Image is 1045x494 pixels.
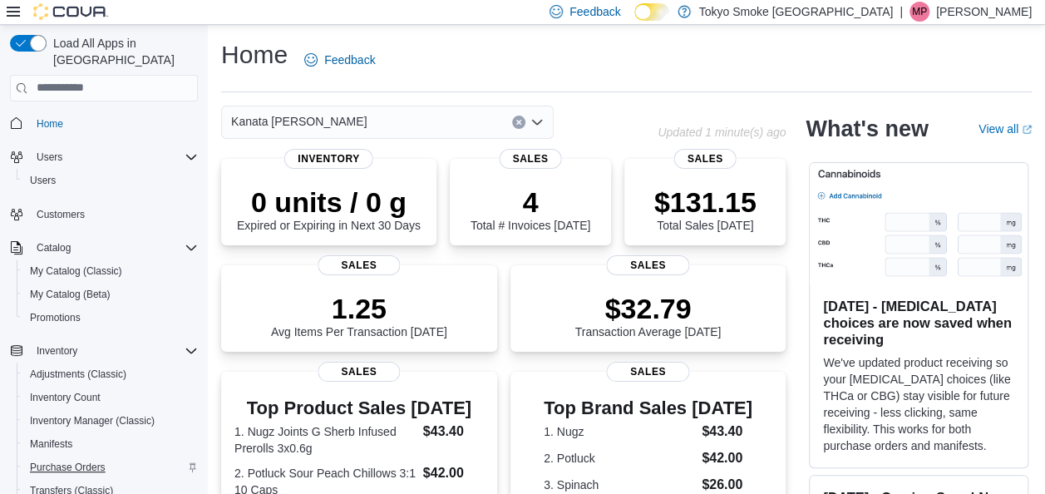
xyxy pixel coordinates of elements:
p: 1.25 [271,292,447,325]
button: Inventory Count [17,386,205,409]
span: Inventory [37,344,77,358]
span: Purchase Orders [30,461,106,474]
span: Users [30,147,198,167]
dd: $42.00 [702,448,752,468]
span: Inventory Manager (Classic) [23,411,198,431]
div: Expired or Expiring in Next 30 Days [237,185,421,232]
span: Users [37,151,62,164]
a: My Catalog (Classic) [23,261,129,281]
span: Adjustments (Classic) [30,368,126,381]
button: Purchase Orders [17,456,205,479]
dt: 1. Nugz [544,423,695,440]
span: Inventory Count [30,391,101,404]
div: Avg Items Per Transaction [DATE] [271,292,447,338]
span: Load All Apps in [GEOGRAPHIC_DATA] [47,35,198,68]
span: Sales [500,149,562,169]
button: My Catalog (Classic) [17,259,205,283]
p: $131.15 [654,185,757,219]
button: Inventory Manager (Classic) [17,409,205,432]
a: Purchase Orders [23,457,112,477]
span: Inventory [30,341,198,361]
div: Transaction Average [DATE] [575,292,722,338]
h3: Top Product Sales [DATE] [234,398,484,418]
h1: Home [221,38,288,72]
button: Catalog [30,238,77,258]
button: Promotions [17,306,205,329]
dt: 1. Nugz Joints G Sherb Infused Prerolls 3x0.6g [234,423,417,457]
button: Catalog [3,236,205,259]
button: Inventory [30,341,84,361]
h3: [DATE] - [MEDICAL_DATA] choices are now saved when receiving [823,298,1014,348]
span: Customers [37,208,85,221]
p: We've updated product receiving so your [MEDICAL_DATA] choices (like THCa or CBG) stay visible fo... [823,354,1014,454]
span: Sales [318,255,400,275]
button: My Catalog (Beta) [17,283,205,306]
button: Users [3,146,205,169]
a: Inventory Manager (Classic) [23,411,161,431]
div: Total Sales [DATE] [654,185,757,232]
span: Feedback [569,3,620,20]
span: Feedback [324,52,375,68]
span: Sales [607,362,689,382]
span: Manifests [30,437,72,451]
button: Open list of options [530,116,544,129]
button: Clear input [512,116,525,129]
span: Inventory Manager (Classic) [30,414,155,427]
a: Adjustments (Classic) [23,364,133,384]
span: My Catalog (Beta) [30,288,111,301]
span: Users [30,174,56,187]
span: My Catalog (Classic) [23,261,198,281]
h3: Top Brand Sales [DATE] [544,398,752,418]
dd: $43.40 [702,422,752,442]
p: Tokyo Smoke [GEOGRAPHIC_DATA] [699,2,894,22]
span: My Catalog (Classic) [30,264,122,278]
dd: $42.00 [423,463,484,483]
svg: External link [1022,125,1032,135]
span: Home [37,117,63,131]
dd: $43.40 [423,422,484,442]
img: Cova [33,3,108,20]
span: Catalog [37,241,71,254]
span: Inventory [284,149,373,169]
p: | [900,2,903,22]
h2: What's new [806,116,928,142]
span: Inventory Count [23,388,198,408]
span: Home [30,113,198,134]
p: Updated 1 minute(s) ago [658,126,786,139]
span: Promotions [23,308,198,328]
span: Customers [30,204,198,225]
button: Home [3,111,205,136]
button: Customers [3,202,205,226]
span: Adjustments (Classic) [23,364,198,384]
a: Inventory Count [23,388,107,408]
a: Manifests [23,434,79,454]
a: Promotions [23,308,87,328]
button: Inventory [3,339,205,363]
p: 0 units / 0 g [237,185,421,219]
div: Mark Patafie [909,2,929,22]
span: Sales [674,149,737,169]
span: Sales [318,362,400,382]
div: Total # Invoices [DATE] [471,185,590,232]
button: Adjustments (Classic) [17,363,205,386]
a: View allExternal link [978,122,1032,136]
span: Sales [607,255,689,275]
button: Users [30,147,69,167]
span: Catalog [30,238,198,258]
span: Users [23,170,198,190]
p: $32.79 [575,292,722,325]
span: Manifests [23,434,198,454]
a: Home [30,114,70,134]
p: 4 [471,185,590,219]
a: Customers [30,205,91,225]
span: MP [912,2,927,22]
dt: 3. Spinach [544,477,695,493]
span: Dark Mode [634,21,635,22]
button: Users [17,169,205,192]
a: My Catalog (Beta) [23,284,117,304]
span: Promotions [30,311,81,324]
span: My Catalog (Beta) [23,284,198,304]
input: Dark Mode [634,3,669,21]
button: Manifests [17,432,205,456]
span: Kanata [PERSON_NAME] [231,111,367,131]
